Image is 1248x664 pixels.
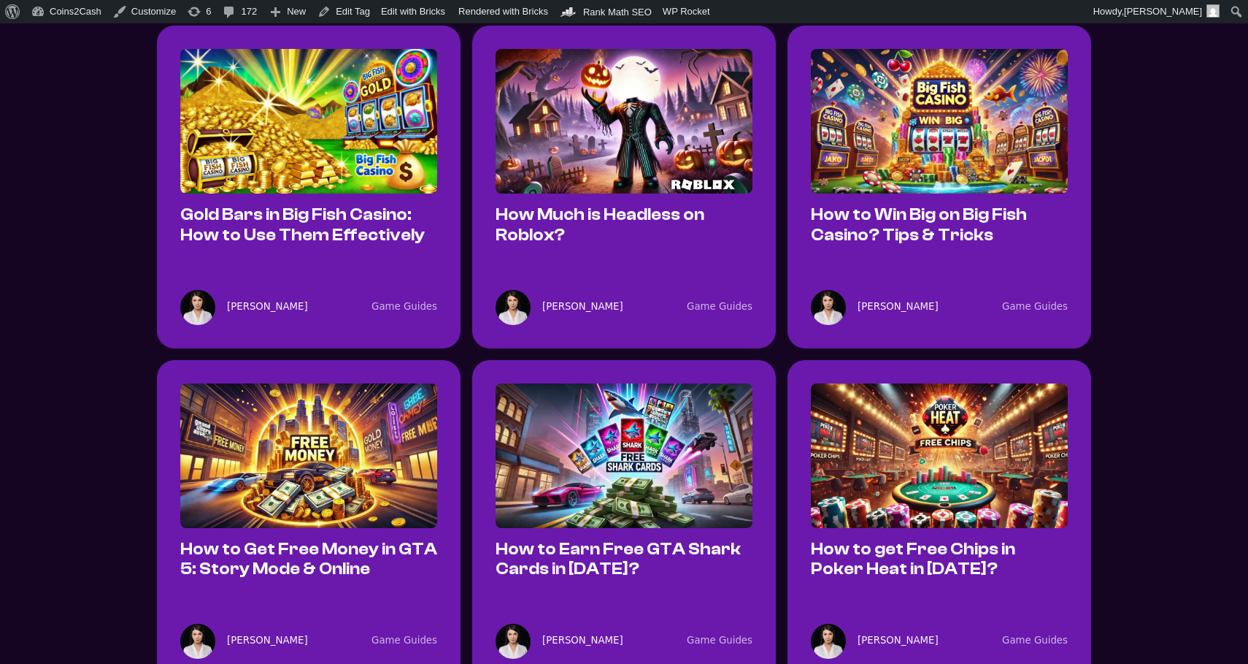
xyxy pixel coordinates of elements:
a: Game Guides [371,635,437,646]
img: logo_orange.svg [23,23,35,35]
a: How to Get Free Money in GTA 5: Story Mode & Online [180,540,437,579]
img: Free Chips in Poker Heat [811,383,1068,528]
img: tab_keywords_by_traffic_grey.svg [147,85,159,96]
img: Free Shark Cards in GTA [496,383,752,528]
a: Game Guides [1002,301,1068,312]
img: <img alt='Avatar image of Ivana Kegalj' src='https://secure.gravatar.com/avatar/d90b627804aa50d84... [496,624,531,659]
a: Game Guides [371,301,437,312]
a: [PERSON_NAME] [542,299,623,316]
img: <img alt='Avatar image of Ivana Kegalj' src='https://secure.gravatar.com/avatar/d90b627804aa50d84... [180,624,215,659]
a: [PERSON_NAME] [858,299,939,316]
a: How to get Free Chips in Poker Heat in [DATE]? [811,540,1015,579]
img: Gold bars in Big Fish Casino [180,49,437,194]
img: Free money in GTA 5 [180,383,437,528]
img: <img alt='Avatar image of Ivana Kegalj' src='https://secure.gravatar.com/avatar/d90b627804aa50d84... [496,290,531,325]
a: [PERSON_NAME] [542,633,623,649]
a: [PERSON_NAME] [227,299,308,316]
a: Game Guides [1002,635,1068,646]
a: How Much is Headless on Roblox? [496,205,704,244]
img: <img alt='Avatar image of Ivana Kegalj' src='https://secure.gravatar.com/avatar/d90b627804aa50d84... [811,624,846,659]
div: Domain: [DOMAIN_NAME] [38,38,161,50]
a: How to Win Big on Big Fish Casino? Tips & Tricks [811,205,1027,244]
a: How to Earn Free GTA Shark Cards in [DATE]? [496,540,741,579]
div: v 4.0.25 [41,23,72,35]
a: Game Guides [687,635,752,646]
span: Rank Math SEO [583,7,652,18]
a: Game Guides [687,301,752,312]
div: Domain Overview [58,86,131,96]
img: website_grey.svg [23,38,35,50]
img: Big Fish Casino winning Jackpot [811,49,1068,194]
span: [PERSON_NAME] [1124,6,1202,17]
img: tab_domain_overview_orange.svg [42,85,54,96]
div: Keywords by Traffic [163,86,241,96]
a: [PERSON_NAME] [858,633,939,649]
img: <img alt='Avatar image of Ivana Kegalj' src='https://secure.gravatar.com/avatar/d90b627804aa50d84... [811,290,846,325]
img: Headless in Roblox [496,49,752,194]
a: [PERSON_NAME] [227,633,308,649]
img: <img alt='Avatar image of Ivana Kegalj' src='https://secure.gravatar.com/avatar/d90b627804aa50d84... [180,290,215,325]
a: Gold Bars in Big Fish Casino: How to Use Them Effectively [180,205,425,244]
